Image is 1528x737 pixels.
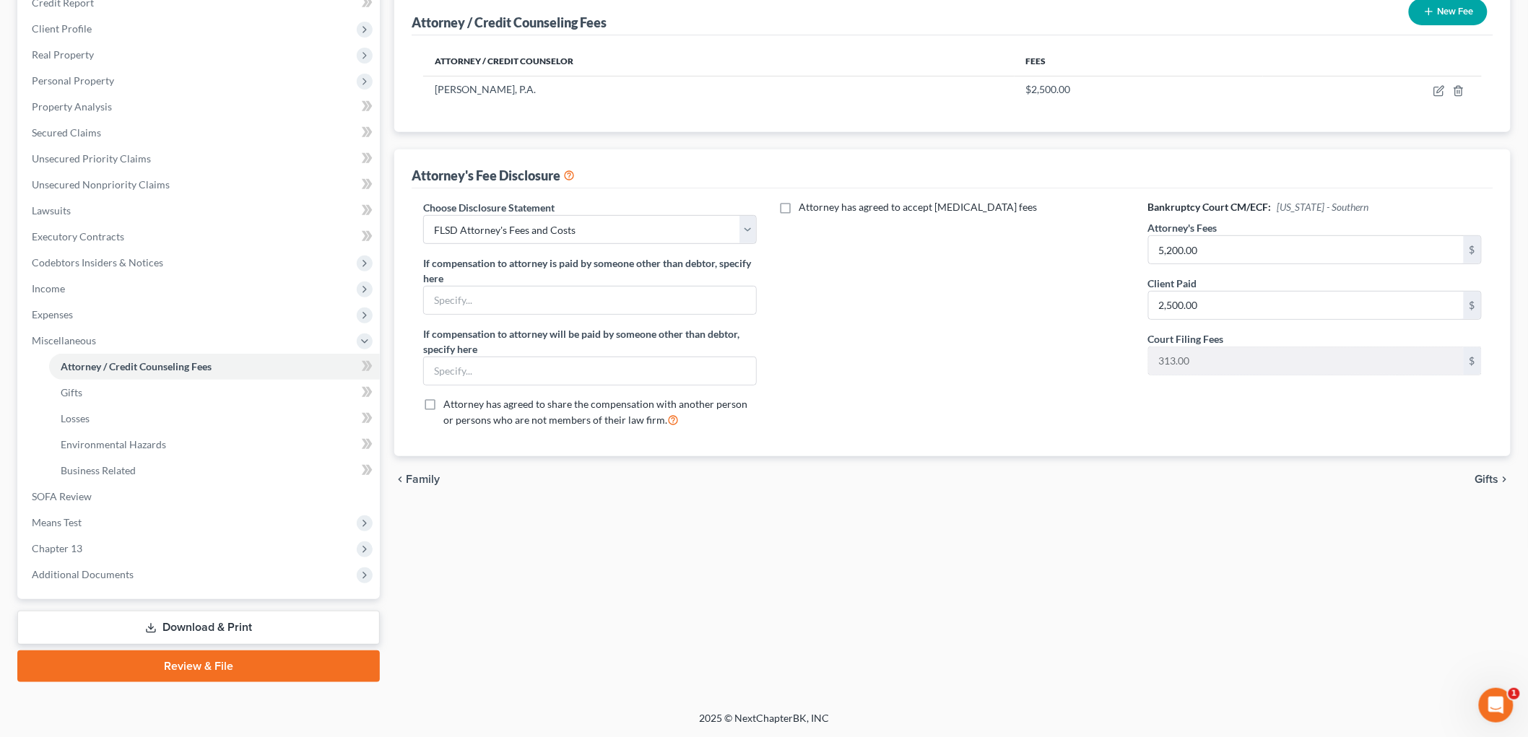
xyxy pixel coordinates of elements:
[423,200,555,215] label: Choose Disclosure Statement
[32,334,96,346] span: Miscellaneous
[32,282,65,295] span: Income
[423,326,757,357] label: If compensation to attorney will be paid by someone other than debtor, specify here
[32,256,163,269] span: Codebtors Insiders & Notices
[20,120,380,146] a: Secured Claims
[406,474,440,485] span: Family
[1464,236,1481,263] div: $
[32,152,151,165] span: Unsecured Priority Claims
[1149,236,1464,263] input: 0.00
[20,224,380,250] a: Executory Contracts
[1148,276,1197,291] label: Client Paid
[20,198,380,224] a: Lawsuits
[394,474,406,485] i: chevron_left
[32,126,101,139] span: Secured Claims
[61,464,136,476] span: Business Related
[1475,474,1499,485] span: Gifts
[32,568,134,580] span: Additional Documents
[1149,347,1464,375] input: 0.00
[32,100,112,113] span: Property Analysis
[17,611,380,645] a: Download & Print
[424,287,756,314] input: Specify...
[1026,83,1071,95] span: $2,500.00
[49,458,380,484] a: Business Related
[20,94,380,120] a: Property Analysis
[443,398,747,426] span: Attorney has agreed to share the compensation with another person or persons who are not members ...
[32,542,82,554] span: Chapter 13
[20,484,380,510] a: SOFA Review
[424,357,756,385] input: Specify...
[412,14,607,31] div: Attorney / Credit Counseling Fees
[20,172,380,198] a: Unsecured Nonpriority Claims
[32,74,114,87] span: Personal Property
[32,308,73,320] span: Expenses
[1149,292,1464,319] input: 0.00
[61,360,212,372] span: Attorney / Credit Counseling Fees
[32,22,92,35] span: Client Profile
[394,474,440,485] button: chevron_left Family
[799,201,1037,213] span: Attorney has agreed to accept [MEDICAL_DATA] fees
[352,711,1176,737] div: 2025 © NextChapterBK, INC
[1277,201,1369,213] span: [US_STATE] - Southern
[412,167,575,184] div: Attorney's Fee Disclosure
[49,432,380,458] a: Environmental Hazards
[1464,292,1481,319] div: $
[61,386,82,398] span: Gifts
[20,146,380,172] a: Unsecured Priority Claims
[1148,331,1224,346] label: Court Filing Fees
[32,490,92,502] span: SOFA Review
[32,230,124,243] span: Executory Contracts
[61,412,90,424] span: Losses
[1475,474,1511,485] button: Gifts chevron_right
[435,83,536,95] span: [PERSON_NAME], P.A.
[1148,200,1482,214] h6: Bankruptcy Court CM/ECF:
[423,256,757,286] label: If compensation to attorney is paid by someone other than debtor, specify here
[61,438,166,450] span: Environmental Hazards
[1026,56,1046,66] span: Fees
[1499,474,1511,485] i: chevron_right
[32,178,170,191] span: Unsecured Nonpriority Claims
[435,56,573,66] span: Attorney / Credit Counselor
[1148,220,1217,235] label: Attorney's Fees
[32,204,71,217] span: Lawsuits
[1509,688,1520,699] span: 1
[32,516,82,528] span: Means Test
[17,650,380,682] a: Review & File
[1464,347,1481,375] div: $
[49,380,380,406] a: Gifts
[32,48,94,61] span: Real Property
[49,354,380,380] a: Attorney / Credit Counseling Fees
[1479,688,1514,723] iframe: Intercom live chat
[49,406,380,432] a: Losses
